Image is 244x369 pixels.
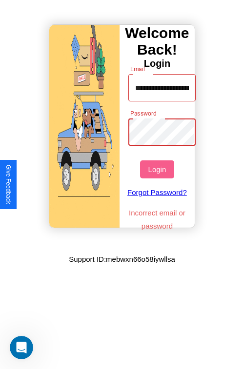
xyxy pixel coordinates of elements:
[140,160,174,178] button: Login
[49,25,120,228] img: gif
[69,252,175,266] p: Support ID: mebwxn66o58iywllsa
[123,178,191,206] a: Forgot Password?
[130,65,145,73] label: Email
[10,336,33,359] iframe: Intercom live chat
[120,25,195,58] h3: Welcome Back!
[123,206,191,233] p: Incorrect email or password
[130,109,156,117] label: Password
[5,165,12,204] div: Give Feedback
[120,58,195,69] h4: Login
